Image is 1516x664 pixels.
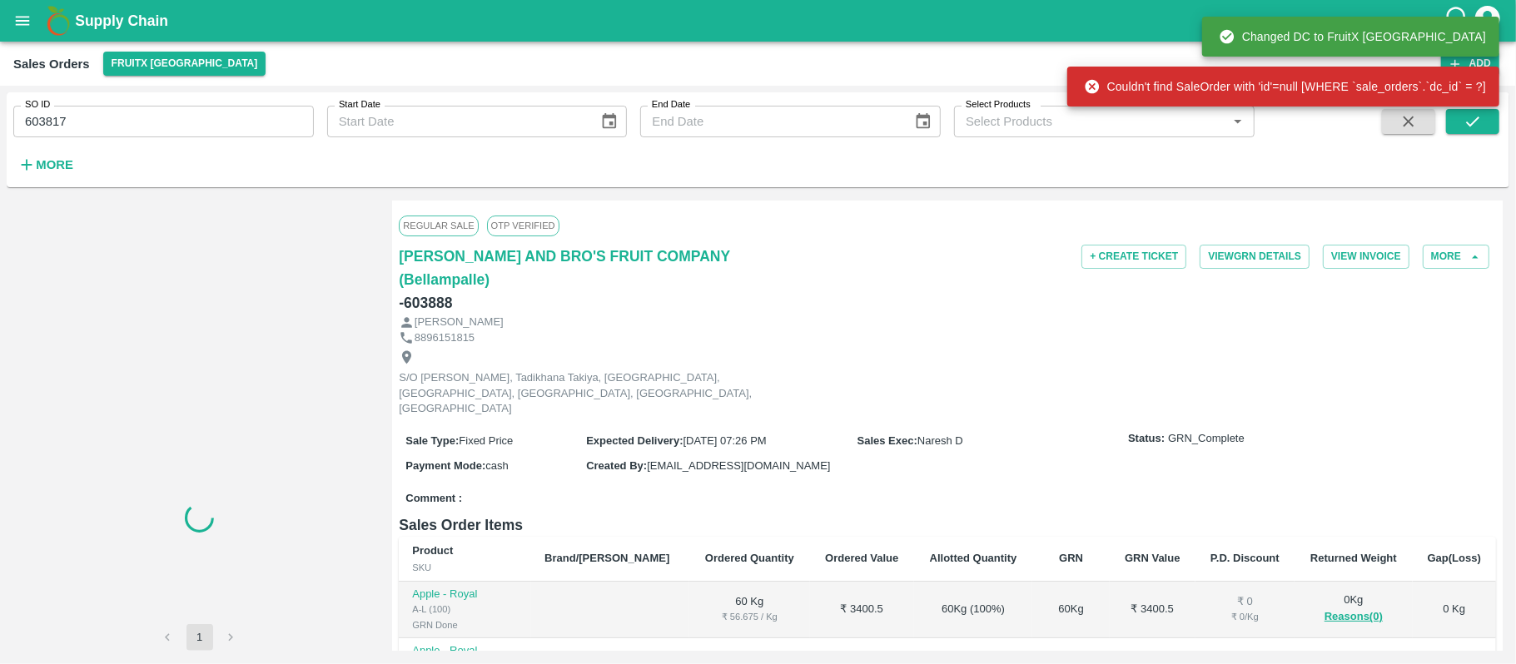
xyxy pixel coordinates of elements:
[927,602,1019,617] div: 60 Kg ( 100 %)
[399,370,773,417] p: S/O [PERSON_NAME], Tadikhana Takiya, [GEOGRAPHIC_DATA], [GEOGRAPHIC_DATA], [GEOGRAPHIC_DATA], [GE...
[594,106,625,137] button: Choose date
[586,434,683,447] label: Expected Delivery :
[857,434,917,447] label: Sales Exec :
[652,98,690,111] label: End Date
[1168,431,1245,447] span: GRN_Complete
[485,459,508,472] span: cash
[917,434,963,447] span: Naresh D
[339,98,380,111] label: Start Date
[705,552,794,564] b: Ordered Quantity
[640,106,900,137] input: End Date
[1046,602,1096,617] div: 60 Kg
[1125,552,1180,564] b: GRN Value
[825,552,898,564] b: Ordered Value
[412,617,518,632] div: GRN Done
[683,434,767,447] span: [DATE] 07:26 PM
[1308,607,1399,627] button: Reasons(0)
[412,643,518,659] p: Apple - Royal
[412,602,518,617] div: A-L (100)
[1081,245,1186,269] button: + Create Ticket
[487,216,559,235] span: OTP VERIFIED
[399,245,764,291] a: [PERSON_NAME] AND BRO'S FRUIT COMPANY (Bellampalle)
[1227,111,1249,132] button: Open
[544,552,669,564] b: Brand/[PERSON_NAME]
[13,151,77,179] button: More
[1110,582,1195,639] td: ₹ 3400.5
[966,98,1031,111] label: Select Products
[405,459,485,472] label: Payment Mode :
[1209,594,1282,610] div: ₹ 0
[415,315,504,330] p: [PERSON_NAME]
[1209,609,1282,624] div: ₹ 0 / Kg
[327,106,587,137] input: Start Date
[405,491,462,507] label: Comment :
[75,9,1444,32] a: Supply Chain
[1473,3,1503,38] div: account of current user
[703,609,797,624] div: ₹ 56.675 / Kg
[1444,6,1473,36] div: customer-support
[1059,552,1083,564] b: GRN
[1128,431,1165,447] label: Status:
[412,587,518,602] p: Apple - Royal
[405,434,459,447] label: Sale Type :
[152,624,247,651] nav: pagination navigation
[25,98,50,111] label: SO ID
[1413,582,1496,639] td: 0 Kg
[412,560,518,575] div: SKU
[689,582,810,639] td: 60 Kg
[3,2,42,40] button: open drawer
[415,330,475,346] p: 8896151815
[459,434,513,447] span: Fixed Price
[647,459,830,472] span: [EMAIL_ADDRESS][DOMAIN_NAME]
[1423,245,1489,269] button: More
[1084,72,1486,102] div: Couldn't find SaleOrder with 'id'=null [WHERE `sale_orders`.`dc_id` = ?]
[959,111,1222,132] input: Select Products
[399,291,452,315] h6: - 603888
[1219,22,1486,52] div: Changed DC to FruitX [GEOGRAPHIC_DATA]
[399,513,1496,537] h6: Sales Order Items
[907,106,939,137] button: Choose date
[1323,245,1409,269] button: View Invoice
[399,216,478,235] span: Regular Sale
[1200,245,1310,269] button: ViewGRN Details
[186,624,213,651] button: page 1
[1310,552,1397,564] b: Returned Weight
[1210,552,1280,564] b: P.D. Discount
[930,552,1017,564] b: Allotted Quantity
[1428,552,1481,564] b: Gap(Loss)
[412,544,453,557] b: Product
[810,582,914,639] td: ₹ 3400.5
[75,12,168,29] b: Supply Chain
[13,106,314,137] input: Enter SO ID
[103,52,266,76] button: Select DC
[1308,592,1399,627] div: 0 Kg
[13,53,90,75] div: Sales Orders
[36,158,73,171] strong: More
[42,4,75,37] img: logo
[586,459,647,472] label: Created By :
